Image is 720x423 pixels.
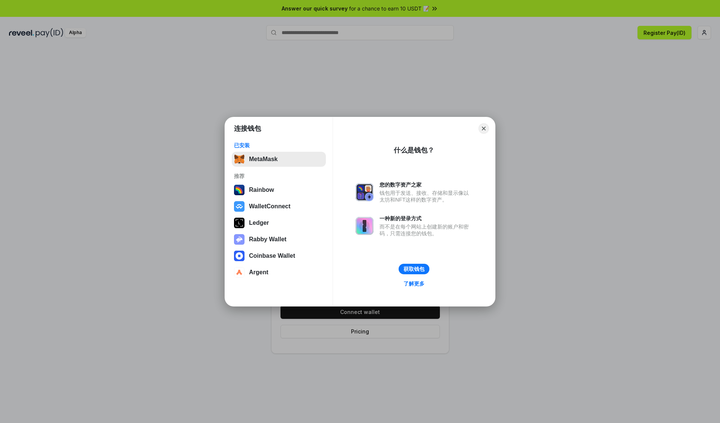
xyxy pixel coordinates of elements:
[249,156,277,163] div: MetaMask
[234,267,244,278] img: svg+xml,%3Csvg%20width%3D%2228%22%20height%3D%2228%22%20viewBox%3D%220%200%2028%2028%22%20fill%3D...
[399,264,429,274] button: 获取钱包
[403,280,424,287] div: 了解更多
[379,215,472,222] div: 一种新的登录方式
[403,266,424,272] div: 获取钱包
[234,251,244,261] img: svg+xml,%3Csvg%20width%3D%2228%22%20height%3D%2228%22%20viewBox%3D%220%200%2028%2028%22%20fill%3D...
[249,187,274,193] div: Rainbow
[394,146,434,155] div: 什么是钱包？
[379,181,472,188] div: 您的数字资产之家
[234,185,244,195] img: svg+xml,%3Csvg%20width%3D%22120%22%20height%3D%22120%22%20viewBox%3D%220%200%20120%20120%22%20fil...
[249,236,286,243] div: Rabby Wallet
[232,232,326,247] button: Rabby Wallet
[249,253,295,259] div: Coinbase Wallet
[234,173,324,179] div: 推荐
[249,220,269,226] div: Ledger
[232,152,326,167] button: MetaMask
[355,183,373,201] img: svg+xml,%3Csvg%20xmlns%3D%22http%3A%2F%2Fwww.w3.org%2F2000%2Fsvg%22%20fill%3D%22none%22%20viewBox...
[234,124,261,133] h1: 连接钱包
[232,248,326,263] button: Coinbase Wallet
[232,215,326,230] button: Ledger
[234,234,244,245] img: svg+xml,%3Csvg%20xmlns%3D%22http%3A%2F%2Fwww.w3.org%2F2000%2Fsvg%22%20fill%3D%22none%22%20viewBox...
[232,265,326,280] button: Argent
[249,269,268,276] div: Argent
[355,217,373,235] img: svg+xml,%3Csvg%20xmlns%3D%22http%3A%2F%2Fwww.w3.org%2F2000%2Fsvg%22%20fill%3D%22none%22%20viewBox...
[234,218,244,228] img: svg+xml,%3Csvg%20xmlns%3D%22http%3A%2F%2Fwww.w3.org%2F2000%2Fsvg%22%20width%3D%2228%22%20height%3...
[232,182,326,197] button: Rainbow
[232,199,326,214] button: WalletConnect
[234,142,324,149] div: 已安装
[379,223,472,237] div: 而不是在每个网站上创建新的账户和密码，只需连接您的钱包。
[234,201,244,212] img: svg+xml,%3Csvg%20width%3D%2228%22%20height%3D%2228%22%20viewBox%3D%220%200%2028%2028%22%20fill%3D...
[234,154,244,164] img: svg+xml,%3Csvg%20fill%3D%22none%22%20height%3D%2233%22%20viewBox%3D%220%200%2035%2033%22%20width%...
[478,123,489,134] button: Close
[379,190,472,203] div: 钱包用于发送、接收、存储和显示像以太坊和NFT这样的数字资产。
[399,279,429,288] a: 了解更多
[249,203,291,210] div: WalletConnect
